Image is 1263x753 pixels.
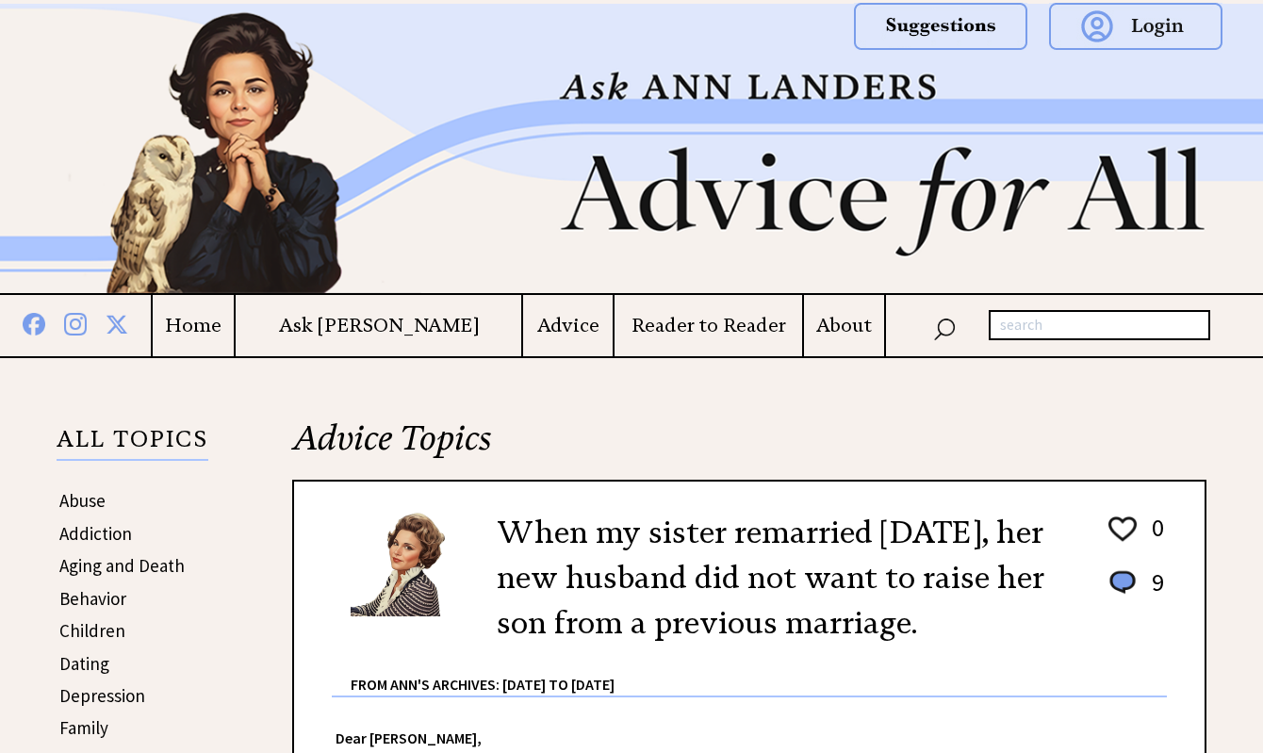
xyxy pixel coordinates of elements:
img: facebook%20blue.png [23,309,45,336]
h2: When my sister remarried [DATE], her new husband did not want to raise her son from a previous ma... [497,510,1077,646]
a: Reader to Reader [615,314,802,337]
a: Behavior [59,587,126,610]
img: instagram%20blue.png [64,309,87,336]
img: Ann6%20v2%20small.png [351,510,468,616]
a: Abuse [59,489,106,512]
div: From Ann's Archives: [DATE] to [DATE] [351,646,1167,696]
a: About [804,314,884,337]
td: 0 [1142,512,1165,565]
img: suggestions.png [854,3,1027,50]
a: Children [59,619,125,642]
img: search_nav.png [933,314,956,341]
img: login.png [1049,3,1222,50]
p: ALL TOPICS [57,429,208,461]
a: Family [59,716,108,739]
img: heart_outline%201.png [1106,513,1140,546]
a: Advice [523,314,613,337]
a: Dating [59,652,109,675]
strong: Dear [PERSON_NAME], [336,728,482,747]
a: Ask [PERSON_NAME] [236,314,521,337]
td: 9 [1142,566,1165,616]
a: Addiction [59,522,132,545]
img: message_round%201.png [1106,567,1140,597]
a: Home [153,314,234,337]
input: search [989,310,1210,340]
a: Aging and Death [59,554,185,577]
img: x%20blue.png [106,310,128,336]
a: Depression [59,684,145,707]
h2: Advice Topics [292,416,1206,480]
